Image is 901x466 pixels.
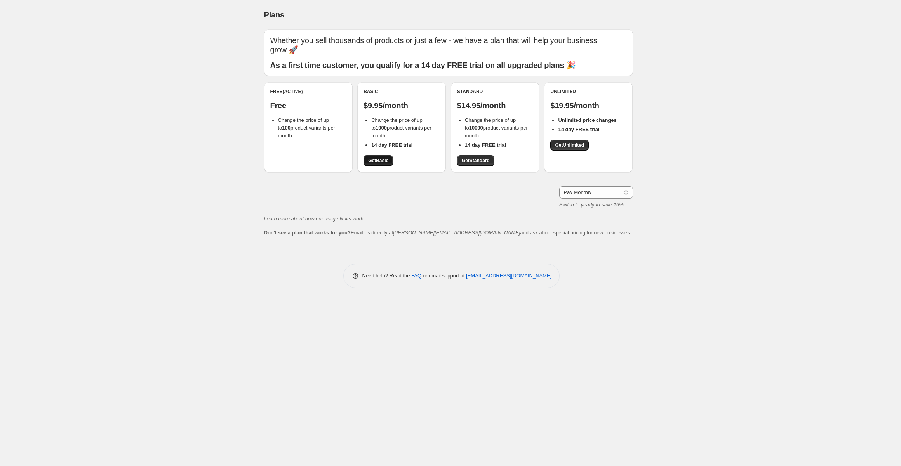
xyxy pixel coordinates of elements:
div: Unlimited [550,88,626,95]
div: Standard [457,88,533,95]
span: Change the price of up to product variants per month [465,117,528,139]
span: Get Standard [462,158,490,164]
p: $9.95/month [364,101,440,110]
a: Learn more about how our usage limits work [264,216,364,222]
span: Get Basic [368,158,388,164]
b: 14 day FREE trial [558,126,599,132]
a: [EMAIL_ADDRESS][DOMAIN_NAME] [466,273,551,279]
a: GetUnlimited [550,140,589,151]
a: GetStandard [457,155,494,166]
p: $14.95/month [457,101,533,110]
div: Basic [364,88,440,95]
b: 10000 [469,125,483,131]
b: 100 [282,125,290,131]
span: Change the price of up to product variants per month [371,117,431,139]
span: Get Unlimited [555,142,584,148]
span: Change the price of up to product variants per month [278,117,335,139]
b: 1000 [376,125,387,131]
a: [PERSON_NAME][EMAIL_ADDRESS][DOMAIN_NAME] [393,230,520,236]
a: GetBasic [364,155,393,166]
p: Whether you sell thousands of products or just a few - we have a plan that will help your busines... [270,36,627,54]
p: $19.95/month [550,101,626,110]
span: Email us directly at and ask about special pricing for new businesses [264,230,630,236]
a: FAQ [411,273,421,279]
span: Need help? Read the [362,273,412,279]
b: 14 day FREE trial [371,142,412,148]
b: As a first time customer, you qualify for a 14 day FREE trial on all upgraded plans 🎉 [270,61,576,69]
i: Switch to yearly to save 16% [559,202,624,208]
p: Free [270,101,346,110]
div: Free (Active) [270,88,346,95]
b: 14 day FREE trial [465,142,506,148]
span: Plans [264,10,284,19]
b: Unlimited price changes [558,117,616,123]
span: or email support at [421,273,466,279]
b: Don't see a plan that works for you? [264,230,351,236]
